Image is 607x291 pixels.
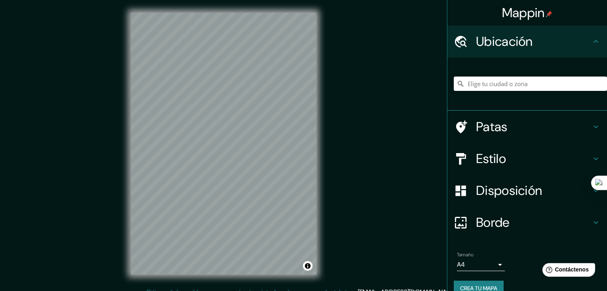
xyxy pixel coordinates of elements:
div: Estilo [447,143,607,175]
input: Elige tu ciudad o zona [454,77,607,91]
font: Mappin [502,4,545,21]
canvas: Mapa [131,13,316,275]
div: Disposición [447,175,607,206]
div: Patas [447,111,607,143]
font: Ubicación [476,33,533,50]
iframe: Lanzador de widgets de ayuda [536,260,598,282]
div: A4 [457,258,505,271]
font: Estilo [476,150,506,167]
button: Activar o desactivar atribución [303,261,312,271]
div: Ubicación [447,26,607,57]
img: pin-icon.png [546,11,552,17]
font: Borde [476,214,510,231]
font: Patas [476,118,508,135]
div: Borde [447,206,607,238]
font: Disposición [476,182,542,199]
font: Tamaño [457,252,473,258]
font: A4 [457,260,465,269]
